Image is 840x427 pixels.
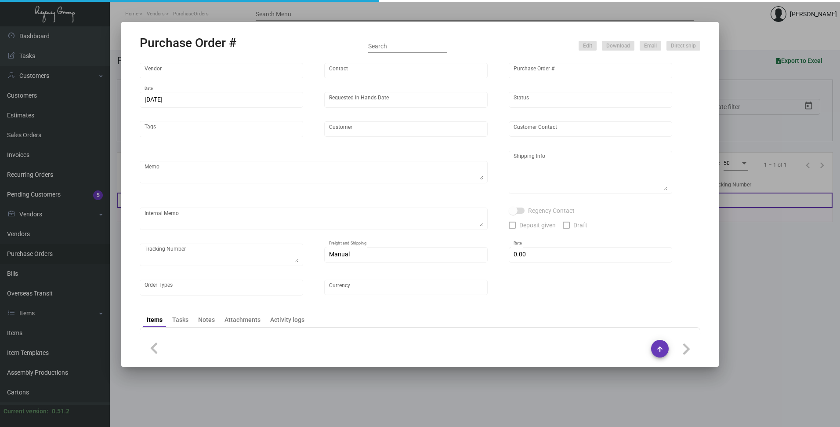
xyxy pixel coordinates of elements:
button: Edit [579,41,597,51]
div: Notes [198,315,215,325]
div: Tasks [172,315,188,325]
span: Email [644,42,657,50]
div: Attachments [224,315,261,325]
span: Draft [573,220,587,230]
span: Edit [583,42,592,50]
h2: Purchase Order # [140,36,236,51]
span: Regency Contact [528,205,575,216]
div: Current version: [4,407,48,416]
div: 0.51.2 [52,407,69,416]
button: Direct ship [666,41,700,51]
div: Activity logs [270,315,304,325]
button: Download [602,41,634,51]
span: Direct ship [671,42,696,50]
div: Items [147,315,163,325]
button: Email [640,41,661,51]
span: Manual [329,251,350,258]
span: Download [606,42,630,50]
span: Deposit given [519,220,556,230]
